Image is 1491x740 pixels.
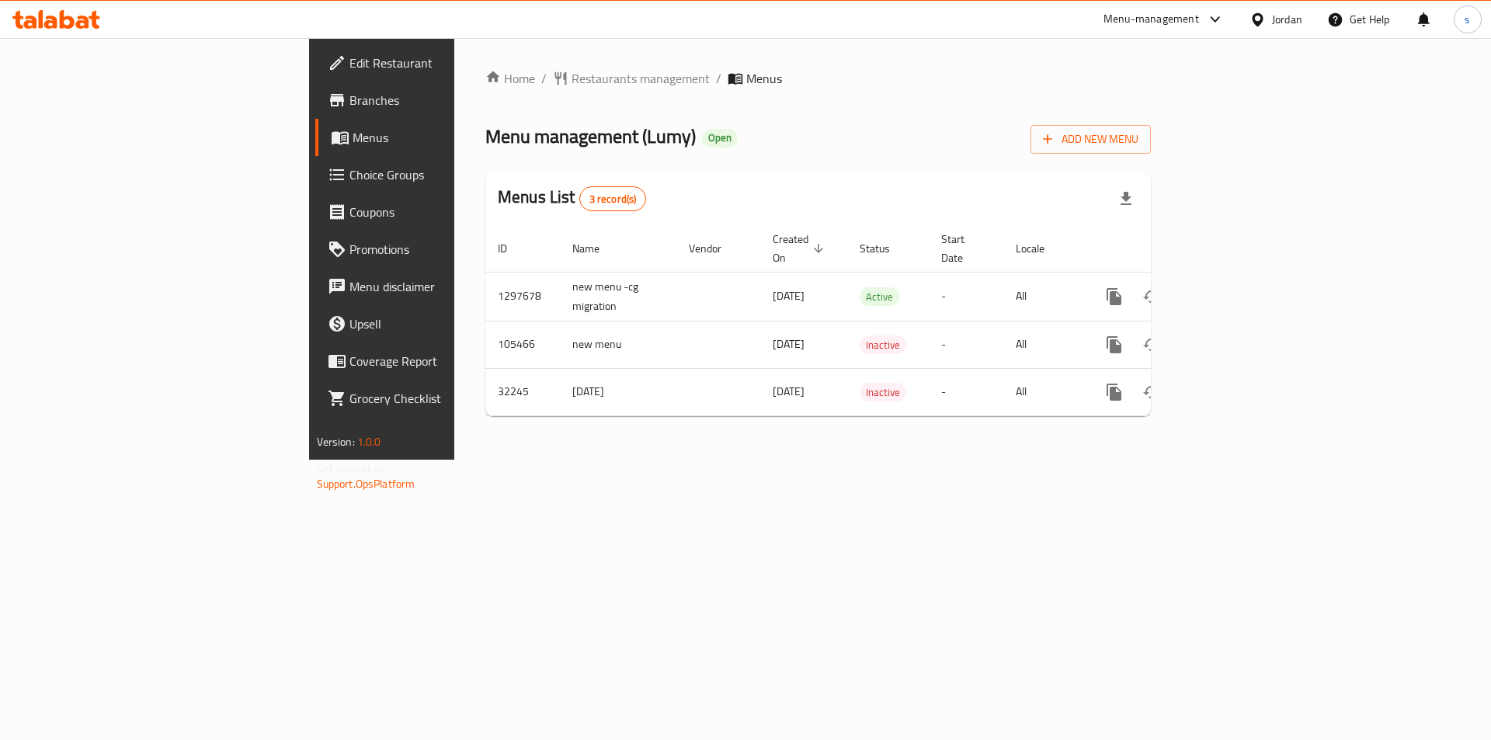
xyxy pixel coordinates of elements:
[1107,180,1145,217] div: Export file
[349,91,546,109] span: Branches
[560,272,676,321] td: new menu -cg migration
[349,314,546,333] span: Upsell
[929,321,1003,368] td: -
[485,69,1151,88] nav: breadcrumb
[485,119,696,154] span: Menu management ( Lumy )
[1043,130,1138,149] span: Add New Menu
[1103,10,1199,29] div: Menu-management
[317,432,355,452] span: Version:
[315,342,558,380] a: Coverage Report
[773,381,805,401] span: [DATE]
[1465,11,1470,28] span: s
[315,193,558,231] a: Coupons
[349,277,546,296] span: Menu disclaimer
[929,368,1003,415] td: -
[1016,239,1065,258] span: Locale
[746,69,782,88] span: Menus
[1096,326,1133,363] button: more
[553,69,710,88] a: Restaurants management
[773,230,829,267] span: Created On
[716,69,721,88] li: /
[1003,321,1083,368] td: All
[860,384,906,401] span: Inactive
[349,203,546,221] span: Coupons
[702,129,738,148] div: Open
[860,383,906,401] div: Inactive
[357,432,381,452] span: 1.0.0
[1096,373,1133,411] button: more
[315,305,558,342] a: Upsell
[498,186,646,211] h2: Menus List
[1133,278,1170,315] button: Change Status
[860,288,899,306] span: Active
[1030,125,1151,154] button: Add New Menu
[929,272,1003,321] td: -
[315,268,558,305] a: Menu disclaimer
[353,128,546,147] span: Menus
[773,286,805,306] span: [DATE]
[315,231,558,268] a: Promotions
[498,239,527,258] span: ID
[315,156,558,193] a: Choice Groups
[1083,225,1257,273] th: Actions
[941,230,985,267] span: Start Date
[702,131,738,144] span: Open
[560,321,676,368] td: new menu
[1003,272,1083,321] td: All
[315,82,558,119] a: Branches
[860,239,910,258] span: Status
[773,334,805,354] span: [DATE]
[349,165,546,184] span: Choice Groups
[315,119,558,156] a: Menus
[1133,373,1170,411] button: Change Status
[349,54,546,72] span: Edit Restaurant
[580,192,646,207] span: 3 record(s)
[572,69,710,88] span: Restaurants management
[1272,11,1302,28] div: Jordan
[315,44,558,82] a: Edit Restaurant
[1003,368,1083,415] td: All
[572,239,620,258] span: Name
[349,240,546,259] span: Promotions
[1096,278,1133,315] button: more
[1133,326,1170,363] button: Change Status
[317,474,415,494] a: Support.OpsPlatform
[315,380,558,417] a: Grocery Checklist
[560,368,676,415] td: [DATE]
[689,239,742,258] span: Vendor
[579,186,647,211] div: Total records count
[349,352,546,370] span: Coverage Report
[349,389,546,408] span: Grocery Checklist
[860,336,906,354] span: Inactive
[317,458,388,478] span: Get support on:
[860,287,899,306] div: Active
[485,225,1257,416] table: enhanced table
